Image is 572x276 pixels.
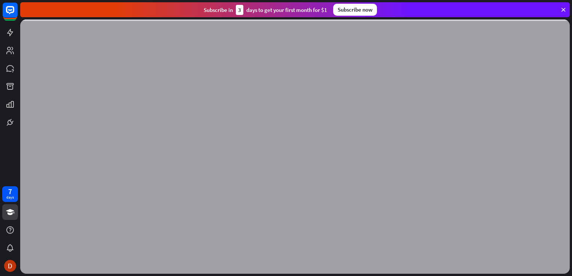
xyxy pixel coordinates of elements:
div: 3 [236,5,243,15]
div: 7 [8,188,12,195]
div: Subscribe now [333,4,377,16]
div: days [6,195,14,200]
a: 7 days [2,186,18,202]
div: Subscribe in days to get your first month for $1 [204,5,327,15]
